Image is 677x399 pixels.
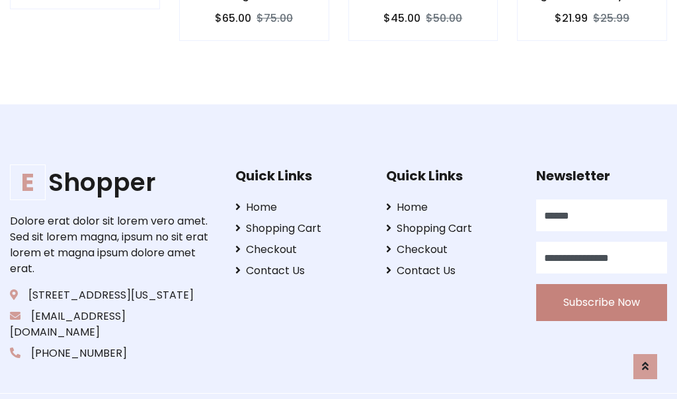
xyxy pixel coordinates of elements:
[10,287,215,303] p: [STREET_ADDRESS][US_STATE]
[10,213,215,277] p: Dolore erat dolor sit lorem vero amet. Sed sit lorem magna, ipsum no sit erat lorem et magna ipsu...
[235,263,366,279] a: Contact Us
[235,168,366,184] h5: Quick Links
[386,263,517,279] a: Contact Us
[386,168,517,184] h5: Quick Links
[235,221,366,236] a: Shopping Cart
[235,199,366,215] a: Home
[386,242,517,258] a: Checkout
[426,11,462,26] del: $50.00
[257,11,293,26] del: $75.00
[386,221,517,236] a: Shopping Cart
[386,199,517,215] a: Home
[10,168,215,198] h1: Shopper
[10,168,215,198] a: EShopper
[10,308,215,340] p: [EMAIL_ADDRESS][DOMAIN_NAME]
[536,284,667,321] button: Subscribe Now
[593,11,629,26] del: $25.99
[10,164,46,200] span: E
[235,242,366,258] a: Checkout
[555,12,588,24] h6: $21.99
[10,345,215,361] p: [PHONE_NUMBER]
[215,12,251,24] h6: $65.00
[536,168,667,184] h5: Newsletter
[383,12,420,24] h6: $45.00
